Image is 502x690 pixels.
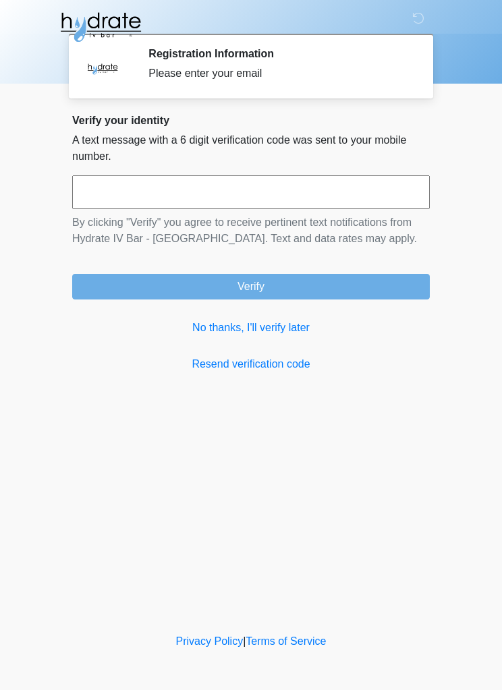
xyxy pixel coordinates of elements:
[82,47,123,88] img: Agent Avatar
[72,214,430,247] p: By clicking "Verify" you agree to receive pertinent text notifications from Hydrate IV Bar - [GEO...
[243,635,246,647] a: |
[176,635,244,647] a: Privacy Policy
[246,635,326,647] a: Terms of Service
[148,65,410,82] div: Please enter your email
[72,114,430,127] h2: Verify your identity
[72,274,430,299] button: Verify
[72,132,430,165] p: A text message with a 6 digit verification code was sent to your mobile number.
[72,356,430,372] a: Resend verification code
[59,10,142,44] img: Hydrate IV Bar - Glendale Logo
[72,320,430,336] a: No thanks, I'll verify later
